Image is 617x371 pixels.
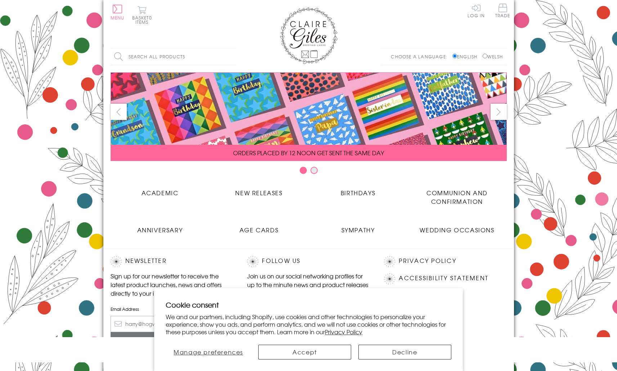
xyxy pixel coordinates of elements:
[111,316,233,332] input: harry@hogwarts.edu
[111,256,233,267] h2: Newsletter
[233,148,384,157] span: ORDERS PLACED BY 12 NOON GET SENT THE SAME DAY
[137,225,183,234] span: Anniversary
[483,54,487,58] input: Welsh
[111,183,210,197] a: Academic
[235,188,282,197] span: New Releases
[174,348,243,356] span: Manage preferences
[142,188,179,197] span: Academic
[135,14,152,25] span: 0 items
[341,188,375,197] span: Birthdays
[240,225,278,234] span: Age Cards
[111,5,125,20] button: Menu
[210,183,309,197] a: New Releases
[325,327,362,336] a: Privacy Policy
[111,306,233,312] label: Email Address
[399,256,456,266] a: Privacy Policy
[495,4,510,19] a: Trade
[258,345,351,359] button: Accept
[247,256,370,267] h2: Follow Us
[420,225,494,234] span: Wedding Occasions
[341,225,375,234] span: Sympathy
[408,183,507,206] a: Communion and Confirmation
[247,272,370,298] p: Join us on our social networking profiles for up to the minute news and product releases the mome...
[399,273,488,283] a: Accessibility Statement
[426,188,488,206] span: Communion and Confirmation
[491,104,507,120] button: next
[166,345,251,359] button: Manage preferences
[111,49,237,65] input: Search all products
[229,49,237,65] input: Search
[111,272,233,298] p: Sign up for our newsletter to receive the latest product launches, news and offers directly to yo...
[452,54,457,58] input: English
[166,313,451,335] p: We and our partners, including Shopify, use cookies and other technologies to personalize your ex...
[111,14,125,21] span: Menu
[280,7,337,64] img: Claire Giles Greetings Cards
[300,167,307,174] button: Carousel Page 1 (Current Slide)
[210,220,309,234] a: Age Cards
[358,345,451,359] button: Decline
[391,53,451,60] p: Choose a language:
[309,220,408,234] a: Sympathy
[111,166,507,178] div: Carousel Pagination
[166,300,451,310] h2: Cookie consent
[483,53,503,60] label: Welsh
[468,4,485,18] a: Log In
[132,6,152,24] button: Basket0 items
[111,220,210,234] a: Anniversary
[310,167,318,174] button: Carousel Page 2
[111,332,233,348] input: Subscribe
[452,53,481,60] label: English
[495,4,510,18] span: Trade
[111,104,127,120] button: prev
[408,220,507,234] a: Wedding Occasions
[309,183,408,197] a: Birthdays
